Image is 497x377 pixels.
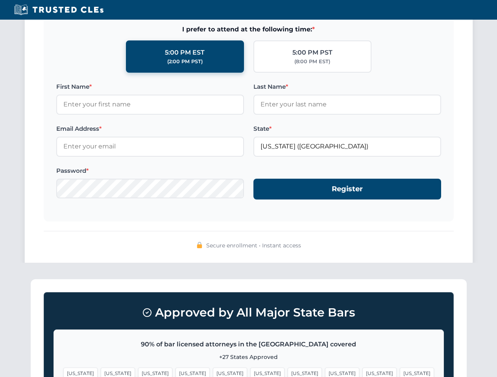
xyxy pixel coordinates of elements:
[253,179,441,199] button: Register
[253,124,441,134] label: State
[56,24,441,35] span: I prefer to attend at the following time:
[54,302,444,323] h3: Approved by All Major State Bars
[56,124,244,134] label: Email Address
[292,48,333,58] div: 5:00 PM PST
[63,353,434,361] p: +27 States Approved
[206,241,301,250] span: Secure enrollment • Instant access
[253,137,441,156] input: Florida (FL)
[56,82,244,92] label: First Name
[196,242,203,248] img: 🔒
[63,339,434,350] p: 90% of bar licensed attorneys in the [GEOGRAPHIC_DATA] covered
[56,137,244,156] input: Enter your email
[253,82,441,92] label: Last Name
[253,95,441,114] input: Enter your last name
[165,48,205,58] div: 5:00 PM EST
[56,95,244,114] input: Enter your first name
[56,166,244,176] label: Password
[167,58,203,66] div: (2:00 PM PST)
[12,4,106,16] img: Trusted CLEs
[294,58,330,66] div: (8:00 PM EST)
